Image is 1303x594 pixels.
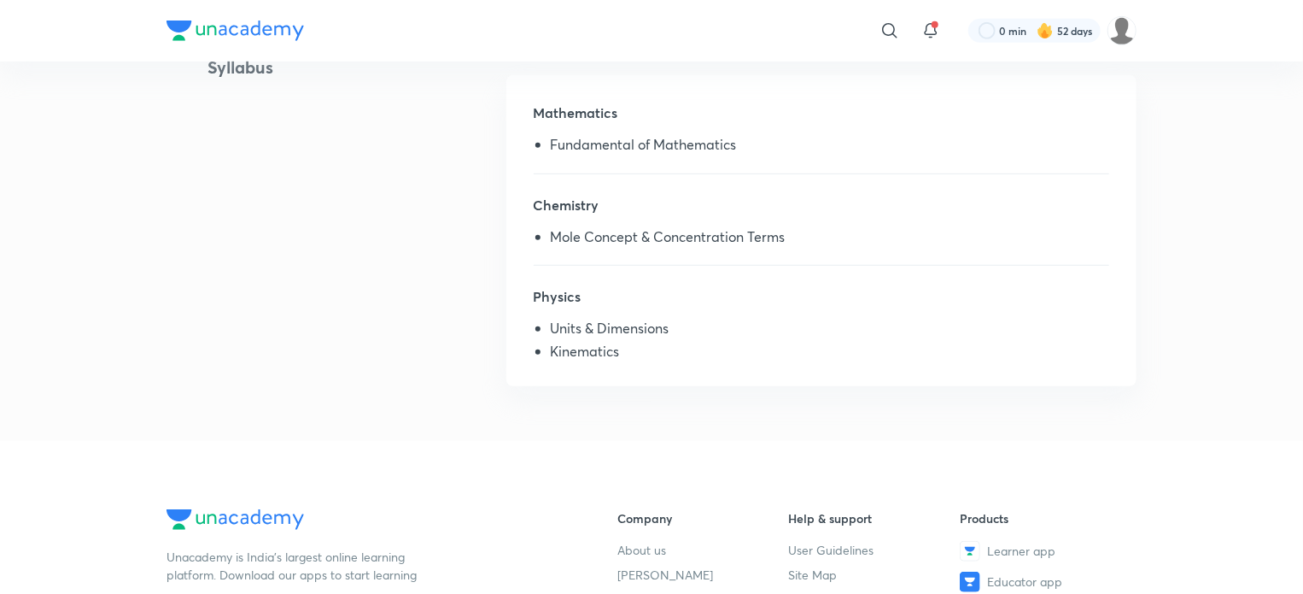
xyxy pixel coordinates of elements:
img: streak [1037,22,1054,39]
h5: Mathematics [534,103,1109,137]
h4: Syllabus [167,55,273,407]
img: Educator app [960,572,980,592]
li: Fundamental of Mathematics [551,137,1109,159]
a: About us [617,541,789,559]
h6: Company [617,509,789,527]
a: Educator app [960,572,1131,592]
h6: Products [960,509,1131,527]
a: Site Map [789,566,961,584]
img: Company Logo [167,21,304,41]
a: [PERSON_NAME] [617,566,789,584]
img: Learner app [960,541,980,562]
h5: Chemistry [534,195,1109,229]
a: Learner app [960,541,1131,562]
a: User Guidelines [789,541,961,559]
img: Raghav sharan singh [1107,16,1136,45]
h5: Physics [534,286,1109,321]
img: Company Logo [167,509,304,530]
li: Units & Dimensions [551,321,1109,343]
li: Kinematics [551,344,1109,366]
h6: Help & support [789,509,961,527]
a: Company Logo [167,509,563,534]
span: Learner app [987,542,1055,560]
li: Mole Concept & Concentration Terms [551,229,1109,251]
p: Unacademy is India’s largest online learning platform. Download our apps to start learning [167,548,423,584]
span: Educator app [987,573,1062,591]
